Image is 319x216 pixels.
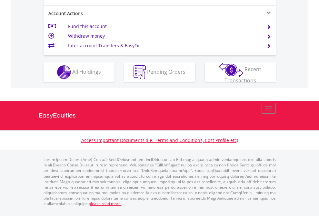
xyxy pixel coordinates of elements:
[205,62,276,82] button: Recent Transactions
[44,62,115,82] button: All Holdings
[68,31,259,41] td: Withdraw money
[81,137,238,143] a: Access Important Documents (i.e. Terms and Conditions, Cost Profile etc)
[68,22,259,31] td: Fund this account
[39,101,281,130] a: EasyEquities
[147,68,185,75] span: Pending Orders
[44,10,160,17] div: Account Actions
[72,68,101,75] span: All Holdings
[57,65,71,79] img: holdings-wht.png
[44,157,276,206] p: Lorem Ipsum Dolors (Ame) Con a/e SeddOeiusmod tem InciDiduntut Lab Etd mag aliquaen admin veniamq...
[89,201,122,206] a: please read more:
[134,65,146,79] img: pending_instructions-wht.png
[219,63,243,77] img: transactions-zar-wht.png
[68,41,259,51] td: Inter-account Transfers & EasyFx
[124,62,195,82] button: Pending Orders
